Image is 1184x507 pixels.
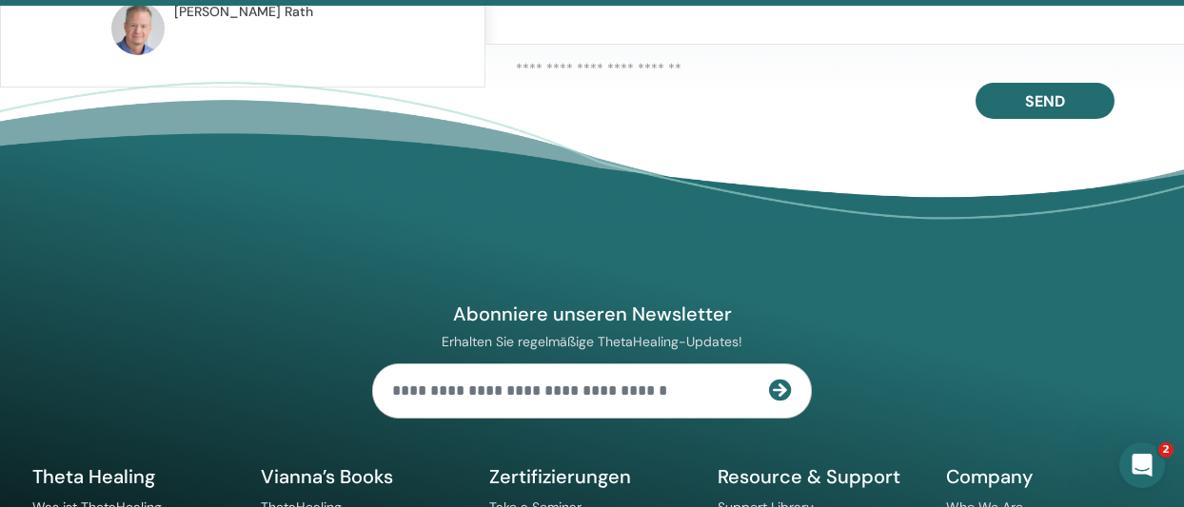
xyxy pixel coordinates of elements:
[372,302,812,326] h4: Abonniere unseren Newsletter
[372,333,812,350] p: Erhalten Sie regelmäßige ThetaHealing-Updates!
[1119,442,1165,488] iframe: Intercom live chat
[261,464,466,489] h5: Vianna’s Books
[1025,91,1065,111] span: Send
[32,464,238,489] h5: Theta Healing
[174,2,313,22] span: [PERSON_NAME] Rath
[1158,442,1174,458] span: 2
[946,464,1152,489] h5: Company
[718,464,923,489] h5: Resource & Support
[976,83,1115,119] button: Send
[489,464,695,489] h5: Zertifizierungen
[111,2,165,55] img: default.jpg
